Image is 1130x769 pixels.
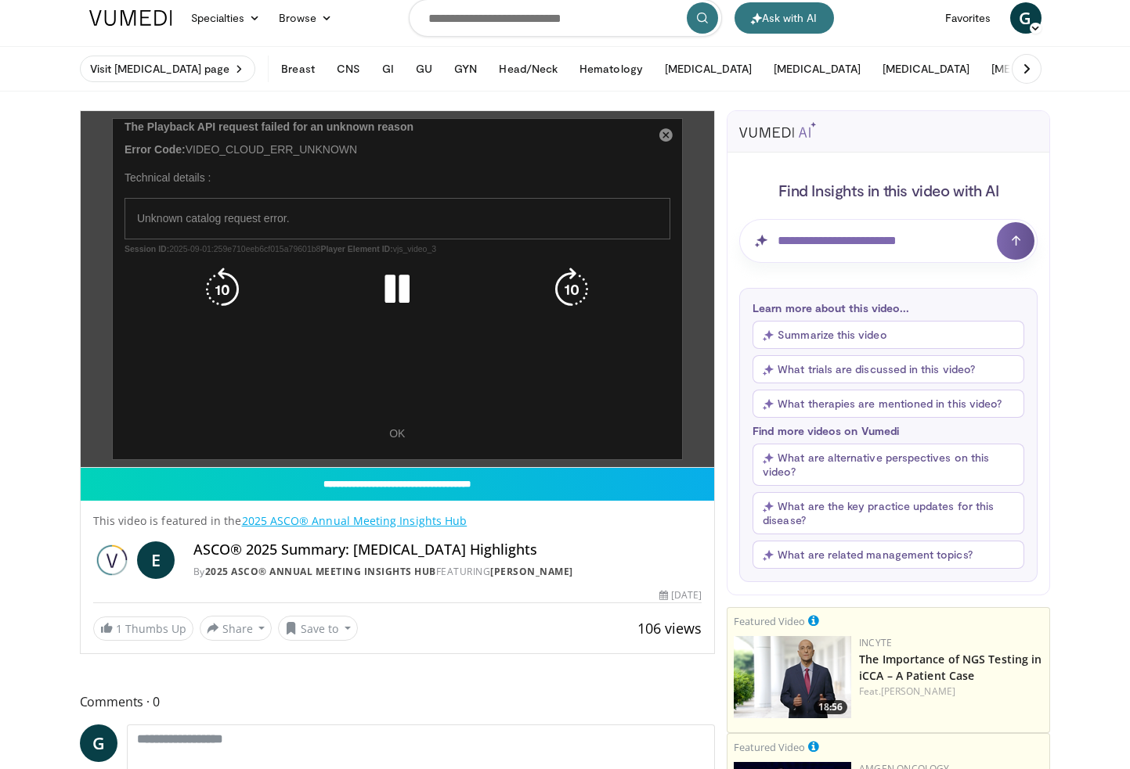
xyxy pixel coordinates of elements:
p: Learn more about this video... [753,301,1024,314]
div: Feat. [859,685,1043,699]
button: [MEDICAL_DATA] [655,53,761,84]
a: [PERSON_NAME] [881,685,955,698]
button: What are the key practice updates for this disease? [753,492,1024,534]
a: G [1010,2,1042,34]
p: Find more videos on Vumedi [753,424,1024,437]
button: GU [406,53,442,84]
p: This video is featured in the [93,513,702,529]
button: Breast [272,53,323,84]
button: What are related management topics? [753,541,1024,569]
a: Visit [MEDICAL_DATA] page [80,56,256,82]
a: 1 Thumbs Up [93,616,193,641]
small: Featured Video [734,614,805,628]
button: Save to [278,616,358,641]
a: The Importance of NGS Testing in iCCA – A Patient Case [859,652,1042,683]
a: Favorites [936,2,1001,34]
button: What therapies are mentioned in this video? [753,390,1024,418]
div: [DATE] [659,588,702,602]
img: VuMedi Logo [89,10,172,26]
a: 2025 ASCO® Annual Meeting Insights Hub [205,565,436,578]
button: CNS [327,53,370,84]
a: [PERSON_NAME] [490,565,573,578]
span: 106 views [637,619,702,638]
button: Hematology [570,53,652,84]
button: [MEDICAL_DATA] [982,53,1088,84]
button: Head/Neck [489,53,567,84]
input: Question for AI [739,219,1038,263]
a: Incyte [859,636,892,649]
img: 2025 ASCO® Annual Meeting Insights Hub [93,541,131,579]
span: Comments 0 [80,692,716,712]
img: vumedi-ai-logo.svg [739,122,816,138]
span: 18:56 [814,700,847,714]
button: GI [373,53,403,84]
img: 6827cc40-db74-4ebb-97c5-13e529cfd6fb.png.150x105_q85_crop-smart_upscale.png [734,636,851,718]
video-js: Video Player [81,111,715,468]
a: Browse [269,2,341,34]
a: 2025 ASCO® Annual Meeting Insights Hub [242,513,468,528]
button: Share [200,616,273,641]
button: Ask with AI [735,2,834,34]
h4: ASCO® 2025 Summary: [MEDICAL_DATA] Highlights [193,541,702,559]
button: Summarize this video [753,321,1024,349]
a: Specialties [182,2,270,34]
div: By FEATURING [193,565,702,579]
a: G [80,724,117,762]
small: Featured Video [734,740,805,754]
button: [MEDICAL_DATA] [873,53,979,84]
button: What are alternative perspectives on this video? [753,444,1024,486]
span: 1 [116,621,122,636]
button: [MEDICAL_DATA] [764,53,870,84]
a: E [137,541,175,579]
a: 18:56 [734,636,851,718]
h4: Find Insights in this video with AI [739,180,1038,200]
button: What trials are discussed in this video? [753,355,1024,383]
button: GYN [445,53,486,84]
